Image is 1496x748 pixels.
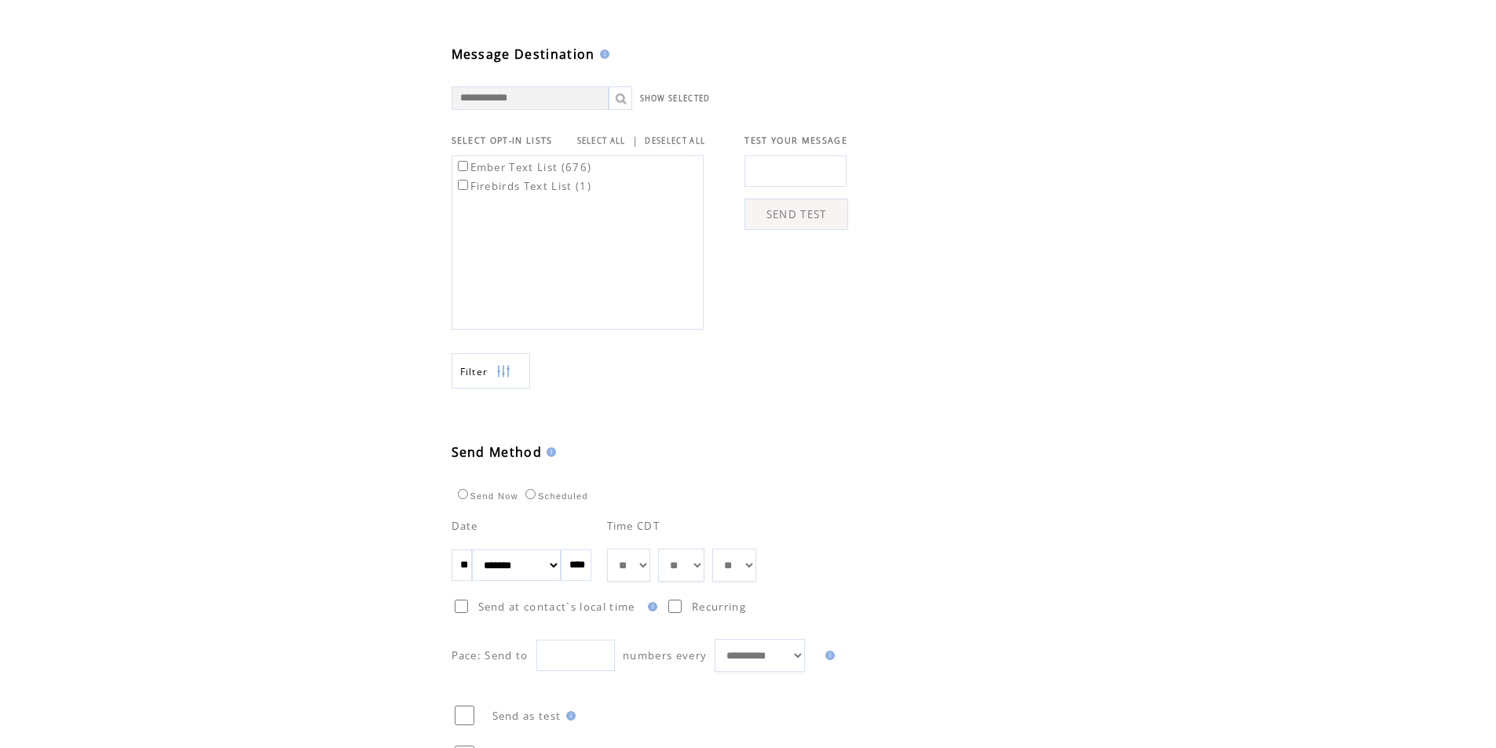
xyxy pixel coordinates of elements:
[452,135,553,146] span: SELECT OPT-IN LISTS
[452,46,595,63] span: Message Destination
[623,648,707,662] span: numbers every
[577,136,626,146] a: SELECT ALL
[640,93,711,104] a: SHOW SELECTED
[607,519,660,533] span: Time CDT
[452,648,529,662] span: Pace: Send to
[496,354,510,389] img: filters.png
[458,489,468,499] input: Send Now
[561,711,576,721] img: help.gif
[821,651,835,660] img: help.gif
[645,136,705,146] a: DESELECT ALL
[455,160,592,174] label: Ember Text List (676)
[521,491,588,501] label: Scheduled
[542,447,556,457] img: help.gif
[452,353,530,389] a: Filter
[455,179,592,193] label: Firebirds Text List (1)
[744,135,847,146] span: TEST YOUR MESSAGE
[744,199,848,230] a: SEND TEST
[452,519,478,533] span: Date
[643,602,657,611] img: help.gif
[478,600,635,614] span: Send at contact`s local time
[525,489,536,499] input: Scheduled
[492,709,561,723] span: Send as test
[595,49,609,59] img: help.gif
[692,600,746,614] span: Recurring
[454,491,518,501] label: Send Now
[460,365,488,378] span: Show filters
[452,443,543,461] span: Send Method
[458,161,468,171] input: Ember Text List (676)
[632,133,638,148] span: |
[458,180,468,190] input: Firebirds Text List (1)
